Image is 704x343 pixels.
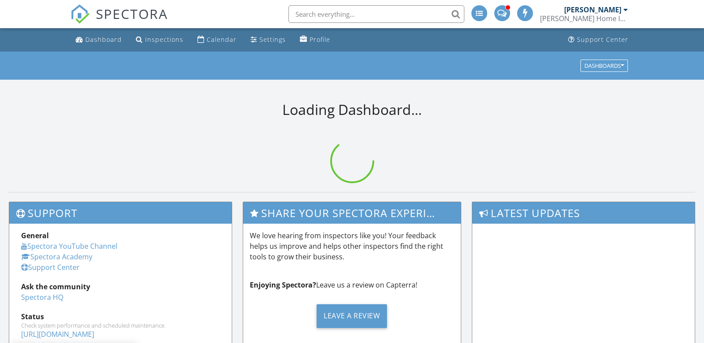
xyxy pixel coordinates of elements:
a: Spectora HQ [21,292,63,302]
a: Profile [296,32,334,48]
div: Settings [259,35,286,44]
input: Search everything... [288,5,464,23]
div: Dashboards [584,63,624,69]
a: Support Center [565,32,632,48]
div: Calendar [207,35,237,44]
div: Support Center [577,35,628,44]
a: Support Center [21,262,80,272]
div: Ask the community [21,281,220,292]
a: Spectora YouTube Channel [21,241,117,251]
span: SPECTORA [96,4,168,23]
div: Profile [310,35,330,44]
a: Inspections [132,32,187,48]
a: Spectora Academy [21,252,92,262]
a: SPECTORA [70,12,168,30]
div: Check system performance and scheduled maintenance. [21,322,220,329]
p: Leave us a review on Capterra! [250,280,454,290]
div: Leave a Review [317,304,387,328]
div: Inspections [145,35,183,44]
img: The Best Home Inspection Software - Spectora [70,4,90,24]
a: Settings [247,32,289,48]
p: We love hearing from inspectors like you! Your feedback helps us improve and helps other inspecto... [250,230,454,262]
button: Dashboards [580,59,628,72]
strong: General [21,231,49,240]
h3: Share Your Spectora Experience [243,202,460,224]
div: Dashboard [85,35,122,44]
a: [URL][DOMAIN_NAME] [21,329,94,339]
a: Leave a Review [250,297,454,335]
a: Calendar [194,32,240,48]
h3: Latest Updates [472,202,695,224]
a: Dashboard [72,32,125,48]
div: [PERSON_NAME] [564,5,621,14]
h3: Support [9,202,232,224]
div: Striler Home Inspections, Inc. [540,14,628,23]
div: Status [21,311,220,322]
strong: Enjoying Spectora? [250,280,316,290]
